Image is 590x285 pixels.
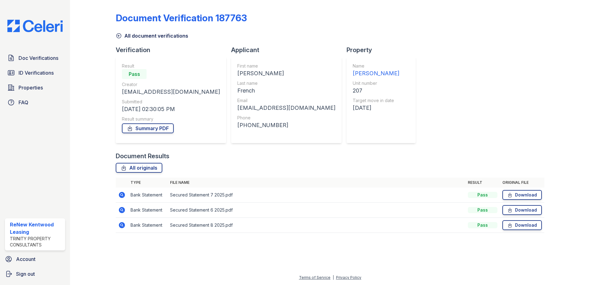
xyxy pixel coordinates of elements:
[353,63,399,69] div: Name
[237,115,335,121] div: Phone
[122,88,220,96] div: [EMAIL_ADDRESS][DOMAIN_NAME]
[116,46,231,54] div: Verification
[122,69,147,79] div: Pass
[2,268,68,280] a: Sign out
[465,178,500,188] th: Result
[128,203,168,218] td: Bank Statement
[237,104,335,112] div: [EMAIL_ADDRESS][DOMAIN_NAME]
[237,121,335,130] div: [PHONE_NUMBER]
[122,81,220,88] div: Creator
[122,116,220,122] div: Result summary
[564,260,584,279] iframe: chat widget
[116,12,247,23] div: Document Verification 187763
[237,80,335,86] div: Last name
[2,253,68,265] a: Account
[237,69,335,78] div: [PERSON_NAME]
[19,69,54,76] span: ID Verifications
[353,86,399,95] div: 207
[168,188,465,203] td: Secured Statement 7 2025.pdf
[237,97,335,104] div: Email
[122,99,220,105] div: Submitted
[128,218,168,233] td: Bank Statement
[168,178,465,188] th: File name
[237,86,335,95] div: French
[502,205,542,215] a: Download
[353,97,399,104] div: Target move in date
[5,67,65,79] a: ID Verifications
[10,236,63,248] div: Trinity Property Consultants
[500,178,544,188] th: Original file
[116,32,188,39] a: All document verifications
[502,220,542,230] a: Download
[168,203,465,218] td: Secured Statement 6 2025.pdf
[353,80,399,86] div: Unit number
[128,178,168,188] th: Type
[353,69,399,78] div: [PERSON_NAME]
[336,275,361,280] a: Privacy Policy
[5,81,65,94] a: Properties
[237,63,335,69] div: First name
[116,152,169,160] div: Document Results
[116,163,162,173] a: All originals
[16,270,35,278] span: Sign out
[19,99,28,106] span: FAQ
[468,222,497,228] div: Pass
[468,207,497,213] div: Pass
[347,46,421,54] div: Property
[231,46,347,54] div: Applicant
[128,188,168,203] td: Bank Statement
[353,63,399,78] a: Name [PERSON_NAME]
[299,275,330,280] a: Terms of Service
[19,84,43,91] span: Properties
[122,63,220,69] div: Result
[2,20,68,32] img: CE_Logo_Blue-a8612792a0a2168367f1c8372b55b34899dd931a85d93a1a3d3e32e68fde9ad4.png
[168,218,465,233] td: Secured Statement 8 2025.pdf
[10,221,63,236] div: ReNew Kentwood Leasing
[353,104,399,112] div: [DATE]
[122,105,220,114] div: [DATE] 02:30:05 PM
[5,96,65,109] a: FAQ
[5,52,65,64] a: Doc Verifications
[468,192,497,198] div: Pass
[502,190,542,200] a: Download
[16,255,35,263] span: Account
[122,123,174,133] a: Summary PDF
[19,54,58,62] span: Doc Verifications
[333,275,334,280] div: |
